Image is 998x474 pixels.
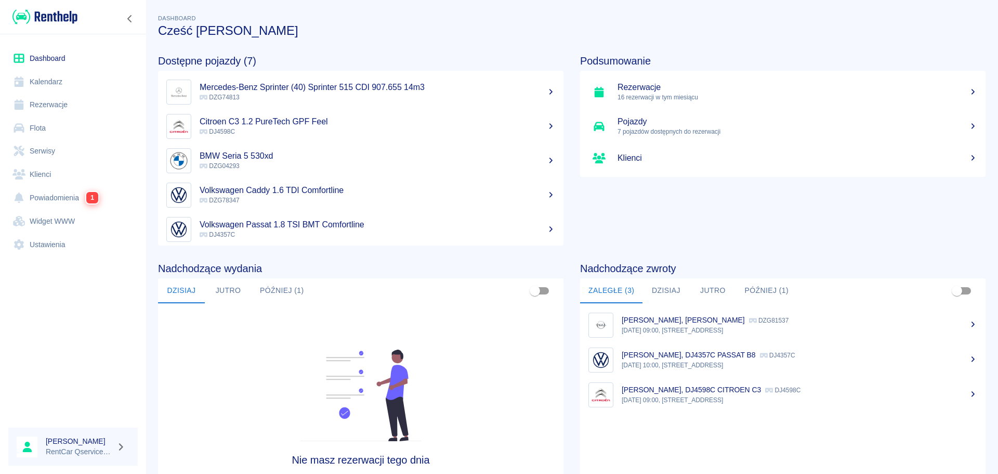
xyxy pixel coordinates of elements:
button: Zaległe (3) [580,278,642,303]
img: Image [169,185,189,205]
p: [DATE] 09:00, [STREET_ADDRESS] [622,395,977,405]
a: ImageMercedes-Benz Sprinter (40) Sprinter 515 CDI 907.655 14m3 DZG74813 [158,75,563,109]
h5: Mercedes-Benz Sprinter (40) Sprinter 515 CDI 907.655 14m3 [200,82,555,93]
h4: Nadchodzące wydania [158,262,563,275]
button: Jutro [689,278,736,303]
h6: [PERSON_NAME] [46,436,112,446]
button: Dzisiaj [642,278,689,303]
a: Rezerwacje16 rezerwacji w tym miesiącu [580,75,986,109]
span: Pokaż przypisane tylko do mnie [947,281,967,301]
p: RentCar Qservice Damar Parts [46,446,112,457]
p: [PERSON_NAME], DJ4598C CITROEN C3 [622,386,761,394]
a: Dashboard [8,47,138,70]
a: Renthelp logo [8,8,77,25]
img: Image [169,82,189,102]
button: Dzisiaj [158,278,205,303]
img: Fleet [294,350,428,441]
a: ImageVolkswagen Caddy 1.6 TDI Comfortline DZG78347 [158,178,563,212]
img: Image [591,315,611,335]
img: Image [169,117,189,136]
h5: Volkswagen Caddy 1.6 TDI Comfortline [200,185,555,196]
a: Kalendarz [8,70,138,94]
button: Jutro [205,278,252,303]
a: ImageBMW Seria 5 530xd DZG04293 [158,144,563,178]
a: ImageCitroen C3 1.2 PureTech GPF Feel DJ4598C [158,109,563,144]
p: [PERSON_NAME], [PERSON_NAME] [622,316,745,324]
a: Widget WWW [8,210,138,233]
span: DJ4598C [200,128,235,135]
a: Ustawienia [8,233,138,257]
a: Rezerwacje [8,93,138,117]
a: Powiadomienia1 [8,186,138,210]
button: Zwiń nawigację [122,12,138,25]
p: DJ4357C [760,352,795,359]
p: [PERSON_NAME], DJ4357C PASSAT B8 [622,351,756,359]
a: Pojazdy7 pojazdów dostępnych do rezerwacji [580,109,986,144]
a: Klienci [8,163,138,186]
span: DZG04293 [200,162,240,170]
button: Później (1) [736,278,797,303]
p: [DATE] 10:00, [STREET_ADDRESS] [622,361,977,370]
img: Image [591,350,611,370]
h3: Cześć [PERSON_NAME] [158,23,986,38]
img: Renthelp logo [12,8,77,25]
span: DJ4357C [200,231,235,238]
h4: Nadchodzące zwroty [580,262,986,275]
img: Image [169,151,189,171]
span: DZG78347 [200,197,240,204]
h5: Klienci [618,153,977,163]
a: Image[PERSON_NAME], DJ4357C PASSAT B8 DJ4357C[DATE] 10:00, [STREET_ADDRESS] [580,342,986,377]
p: DZG81537 [749,317,789,324]
img: Image [591,385,611,405]
h5: Citroen C3 1.2 PureTech GPF Feel [200,117,555,127]
p: 16 rezerwacji w tym miesiącu [618,93,977,102]
a: ImageVolkswagen Passat 1.8 TSI BMT Comfortline DJ4357C [158,212,563,247]
a: Serwisy [8,139,138,163]
span: Dashboard [158,15,196,21]
button: Później (1) [252,278,312,303]
p: DJ4598C [765,387,800,394]
p: 7 pojazdów dostępnych do rezerwacji [618,127,977,136]
h4: Nie masz rezerwacji tego dnia [209,454,513,466]
p: [DATE] 09:00, [STREET_ADDRESS] [622,326,977,335]
a: Flota [8,117,138,140]
h4: Podsumowanie [580,55,986,67]
h5: Pojazdy [618,117,977,127]
h5: Volkswagen Passat 1.8 TSI BMT Comfortline [200,220,555,230]
span: Pokaż przypisane tylko do mnie [525,281,545,301]
a: Klienci [580,144,986,173]
a: Image[PERSON_NAME], [PERSON_NAME] DZG81537[DATE] 09:00, [STREET_ADDRESS] [580,308,986,342]
h5: BMW Seria 5 530xd [200,151,555,161]
a: Image[PERSON_NAME], DJ4598C CITROEN C3 DJ4598C[DATE] 09:00, [STREET_ADDRESS] [580,377,986,412]
span: 1 [86,192,98,203]
span: DZG74813 [200,94,240,101]
h5: Rezerwacje [618,82,977,93]
h4: Dostępne pojazdy (7) [158,55,563,67]
img: Image [169,220,189,239]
